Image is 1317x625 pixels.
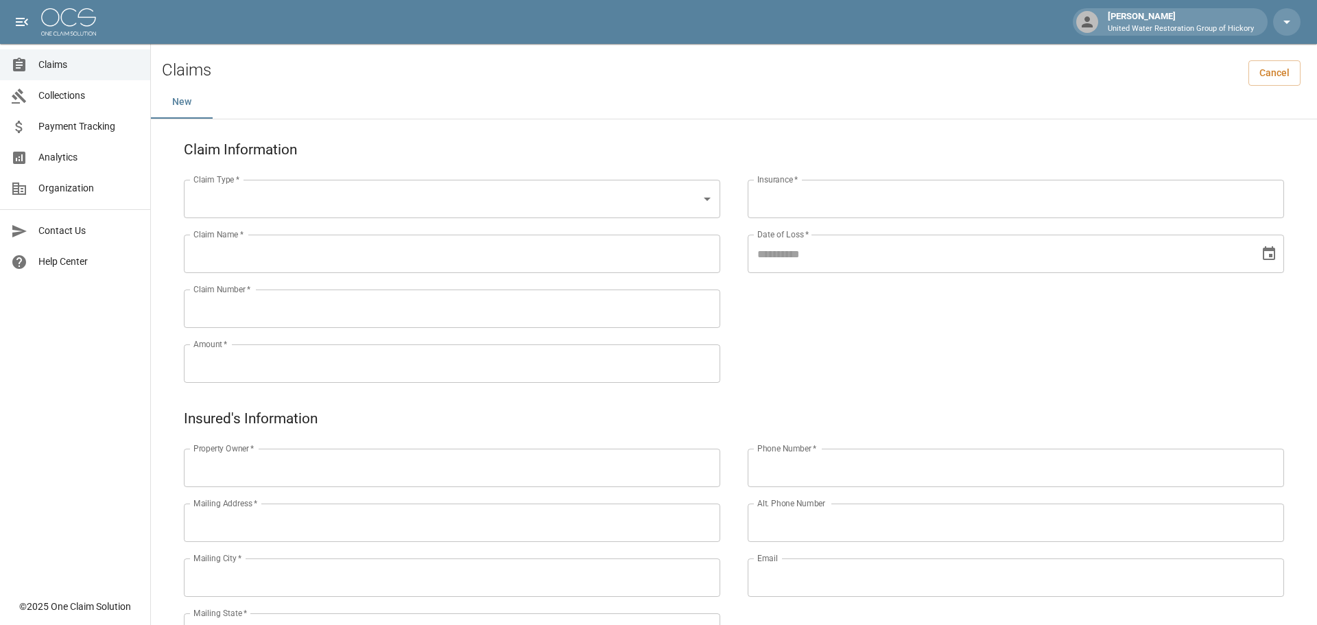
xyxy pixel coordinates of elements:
span: Collections [38,89,139,103]
h2: Claims [162,60,211,80]
button: open drawer [8,8,36,36]
label: Mailing City [193,552,242,564]
label: Insurance [757,174,798,185]
div: © 2025 One Claim Solution [19,600,131,613]
span: Organization [38,181,139,196]
label: Claim Name [193,228,244,240]
span: Analytics [38,150,139,165]
button: New [151,86,213,119]
label: Mailing Address [193,497,257,509]
label: Phone Number [757,443,816,454]
label: Email [757,552,778,564]
label: Amount [193,338,228,350]
label: Date of Loss [757,228,809,240]
label: Claim Number [193,283,250,295]
div: dynamic tabs [151,86,1317,119]
button: Choose date [1255,240,1283,268]
label: Alt. Phone Number [757,497,825,509]
p: United Water Restoration Group of Hickory [1108,23,1254,35]
label: Claim Type [193,174,239,185]
div: [PERSON_NAME] [1102,10,1259,34]
span: Payment Tracking [38,119,139,134]
label: Mailing State [193,607,247,619]
span: Claims [38,58,139,72]
span: Help Center [38,255,139,269]
a: Cancel [1248,60,1301,86]
label: Property Owner [193,443,254,454]
span: Contact Us [38,224,139,238]
img: ocs-logo-white-transparent.png [41,8,96,36]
